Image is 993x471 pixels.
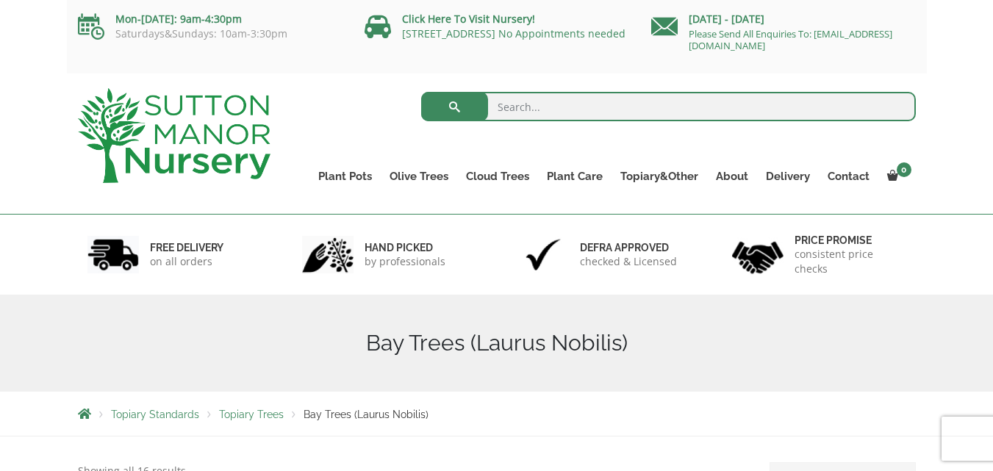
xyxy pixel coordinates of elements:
[612,166,707,187] a: Topiary&Other
[580,254,677,269] p: checked & Licensed
[402,12,535,26] a: Click Here To Visit Nursery!
[795,247,906,276] p: consistent price checks
[150,241,223,254] h6: FREE DELIVERY
[402,26,625,40] a: [STREET_ADDRESS] No Appointments needed
[87,236,139,273] img: 1.jpg
[78,10,343,28] p: Mon-[DATE]: 9am-4:30pm
[897,162,911,177] span: 0
[78,408,916,420] nav: Breadcrumbs
[365,241,445,254] h6: hand picked
[538,166,612,187] a: Plant Care
[78,330,916,356] h1: Bay Trees (Laurus Nobilis)
[111,409,199,420] a: Topiary Standards
[689,27,892,52] a: Please Send All Enquiries To: [EMAIL_ADDRESS][DOMAIN_NAME]
[219,409,284,420] a: Topiary Trees
[150,254,223,269] p: on all orders
[381,166,457,187] a: Olive Trees
[757,166,819,187] a: Delivery
[707,166,757,187] a: About
[580,241,677,254] h6: Defra approved
[795,234,906,247] h6: Price promise
[421,92,916,121] input: Search...
[819,166,878,187] a: Contact
[78,28,343,40] p: Saturdays&Sundays: 10am-3:30pm
[457,166,538,187] a: Cloud Trees
[732,232,784,277] img: 4.jpg
[878,166,916,187] a: 0
[517,236,569,273] img: 3.jpg
[304,409,429,420] span: Bay Trees (Laurus Nobilis)
[365,254,445,269] p: by professionals
[302,236,354,273] img: 2.jpg
[78,88,270,183] img: logo
[309,166,381,187] a: Plant Pots
[651,10,916,28] p: [DATE] - [DATE]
